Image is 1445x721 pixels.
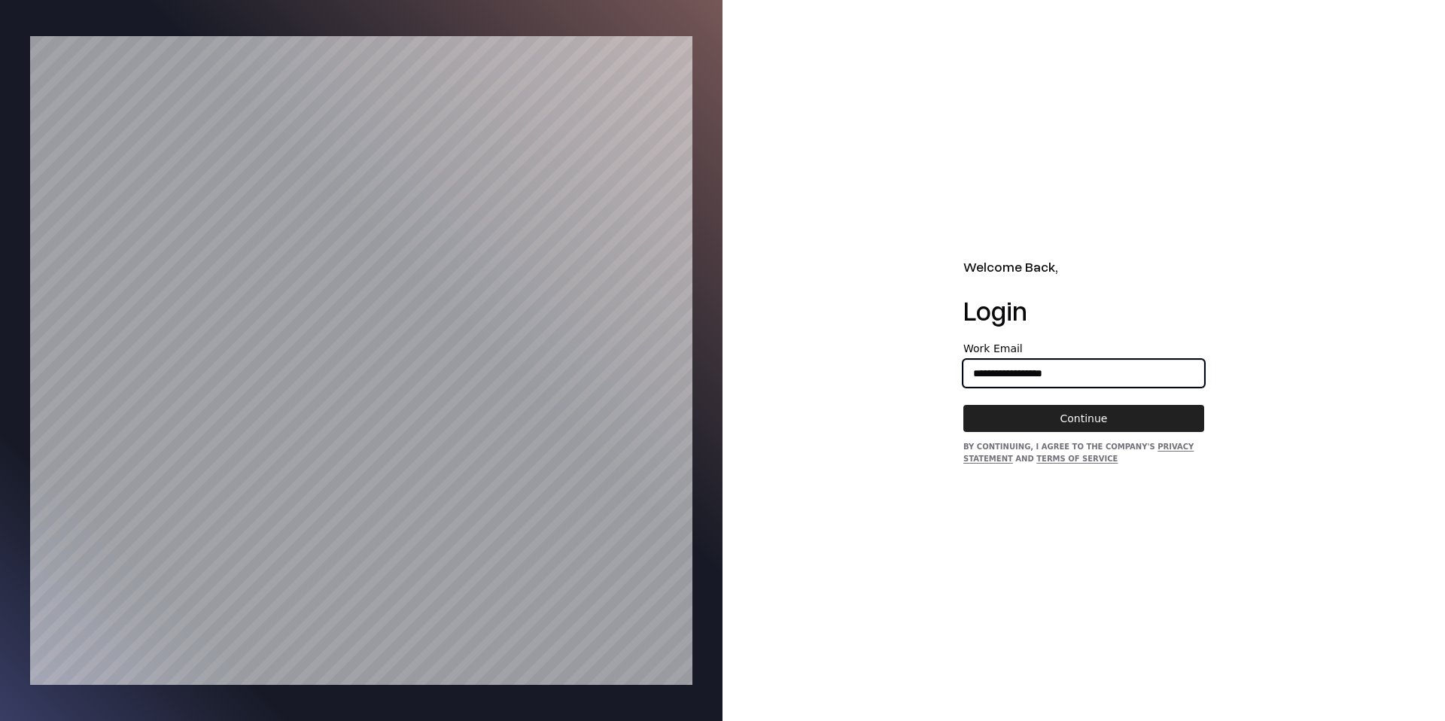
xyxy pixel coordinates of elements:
h1: Login [963,295,1204,325]
button: Continue [963,405,1204,432]
div: By continuing, I agree to the Company's and [963,441,1204,465]
a: Terms of Service [1036,455,1118,463]
h2: Welcome Back, [963,257,1204,277]
label: Work Email [963,343,1204,354]
a: Privacy Statement [963,443,1194,463]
